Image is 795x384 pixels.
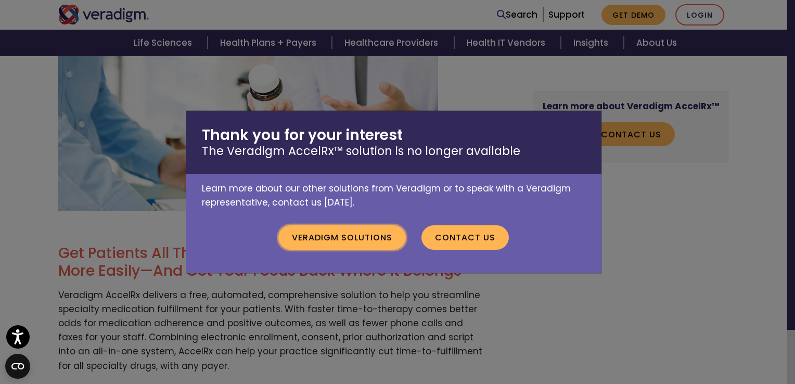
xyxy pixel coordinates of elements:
[278,225,406,249] a: Veradigm Solutions
[202,144,586,158] small: The Veradigm AccelRx™ solution is no longer available
[421,225,509,249] a: Contact Us
[5,354,30,379] button: Open CMP widget
[186,111,601,173] h2: Thank you for your interest
[186,174,601,217] p: Learn more about our other solutions from Veradigm or to speak with a Veradigm representative, co...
